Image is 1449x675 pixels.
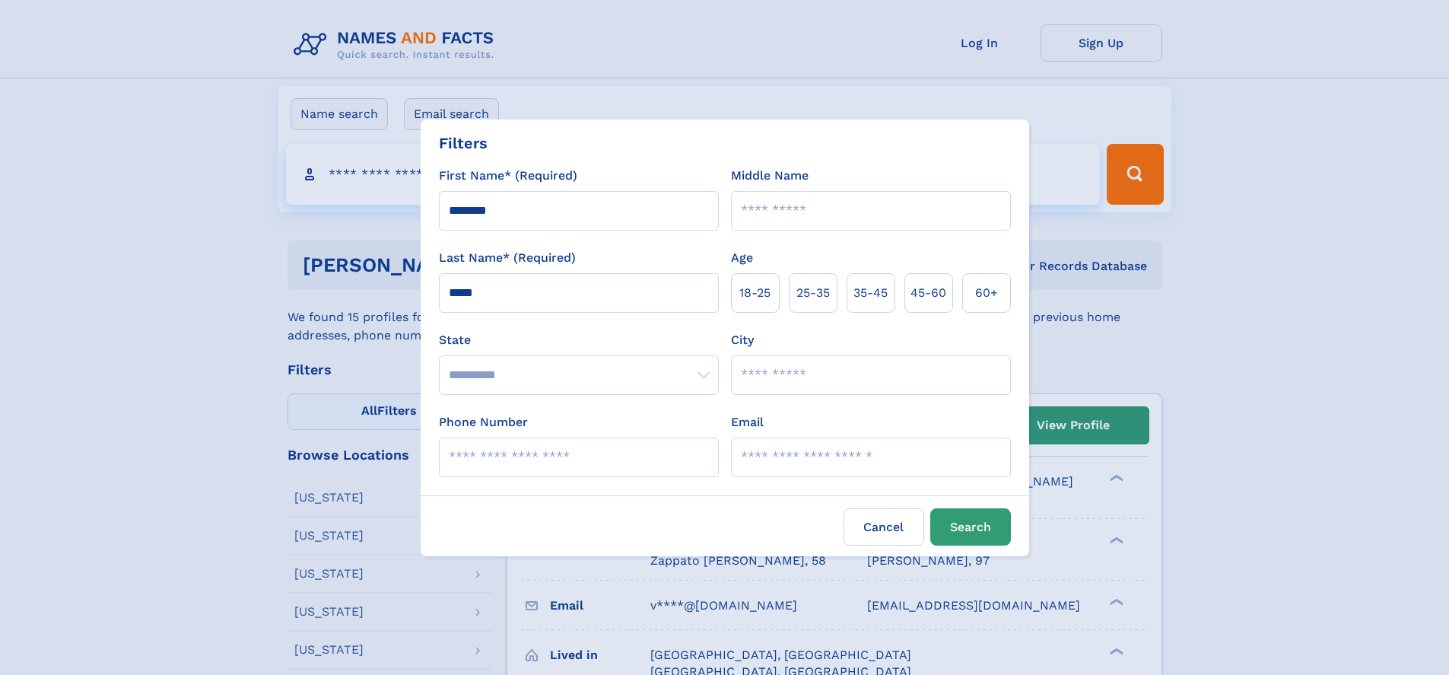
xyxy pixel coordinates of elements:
label: Phone Number [439,413,528,431]
label: Middle Name [731,167,809,185]
button: Search [930,508,1011,546]
label: Cancel [844,508,924,546]
label: Age [731,249,753,267]
span: 35‑45 [853,284,888,302]
span: 18‑25 [739,284,771,302]
div: Filters [439,132,488,154]
label: Last Name* (Required) [439,249,576,267]
label: City [731,331,754,349]
label: Email [731,413,764,431]
span: 45‑60 [910,284,946,302]
span: 25‑35 [796,284,830,302]
label: First Name* (Required) [439,167,577,185]
label: State [439,331,719,349]
span: 60+ [975,284,998,302]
